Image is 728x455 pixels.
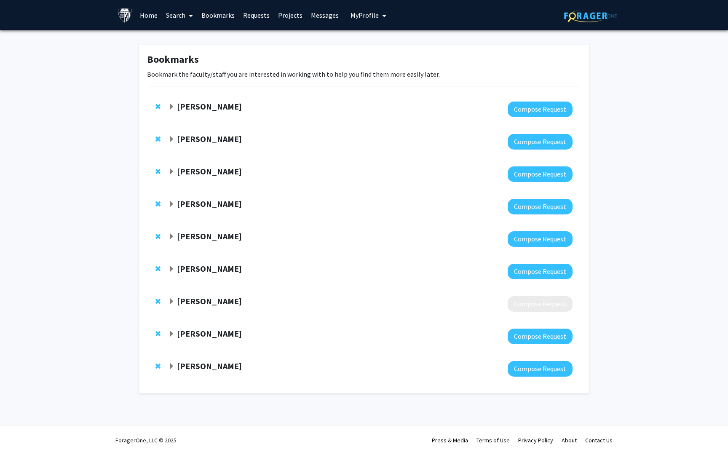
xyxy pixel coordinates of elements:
button: Compose Request to Fenan Rassu [508,329,573,344]
div: ForagerOne, LLC © 2025 [115,426,177,455]
span: Remove Amir Kashani from bookmarks [155,265,161,272]
button: Compose Request to Mandeep Singh [508,199,573,214]
span: Remove Yannis Paulus from bookmarks [155,103,161,110]
span: Remove Cindy Cai from bookmarks [155,233,161,240]
span: Expand Nakul Shekhawat Bookmark [168,298,175,305]
span: Expand Cindy Cai Bookmark [168,233,175,240]
span: Expand Shameema Sikder Bookmark [168,136,175,143]
a: Terms of Use [476,436,510,444]
span: Expand Raj Mukherjee Bookmark [168,363,175,370]
strong: [PERSON_NAME] [177,198,242,209]
span: Remove Nakul Shekhawat from bookmarks [155,298,161,305]
strong: [PERSON_NAME] [177,231,242,241]
span: Expand Yannis Paulus Bookmark [168,104,175,110]
span: Remove Raj Mukherjee from bookmarks [155,363,161,369]
a: Press & Media [432,436,468,444]
p: Bookmark the faculty/staff you are interested in working with to help you find them more easily l... [147,69,581,79]
button: Compose Request to Shameema Sikder [508,134,573,150]
a: About [562,436,577,444]
a: Messages [307,0,343,30]
strong: [PERSON_NAME] [177,166,242,177]
strong: [PERSON_NAME] [177,263,242,274]
span: Expand Amir Kashani Bookmark [168,266,175,273]
button: Compose Request to Cindy Cai [508,231,573,247]
a: Bookmarks [197,0,239,30]
span: Expand Harry Quigley Bookmark [168,169,175,175]
button: Compose Request to Amir Kashani [508,264,573,279]
a: Home [136,0,162,30]
button: Compose Request to Raj Mukherjee [508,361,573,377]
img: ForagerOne Logo [564,9,617,22]
img: Johns Hopkins University Logo [118,8,132,23]
h1: Bookmarks [147,54,581,66]
a: Contact Us [585,436,613,444]
span: Remove Mandeep Singh from bookmarks [155,201,161,207]
span: Remove Shameema Sikder from bookmarks [155,136,161,142]
a: Search [162,0,197,30]
span: Remove Harry Quigley from bookmarks [155,168,161,175]
span: My Profile [351,11,379,19]
button: Compose Request to Harry Quigley [508,166,573,182]
button: Compose Request to Yannis Paulus [508,102,573,117]
button: Compose Request to Nakul Shekhawat [508,296,573,312]
strong: [PERSON_NAME] [177,296,242,306]
iframe: Chat [6,417,36,449]
a: Requests [239,0,274,30]
strong: [PERSON_NAME] [177,361,242,371]
strong: [PERSON_NAME] [177,328,242,339]
a: Projects [274,0,307,30]
span: Expand Mandeep Singh Bookmark [168,201,175,208]
strong: [PERSON_NAME] [177,101,242,112]
a: Privacy Policy [518,436,553,444]
span: Expand Fenan Rassu Bookmark [168,331,175,337]
span: Remove Fenan Rassu from bookmarks [155,330,161,337]
strong: [PERSON_NAME] [177,134,242,144]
